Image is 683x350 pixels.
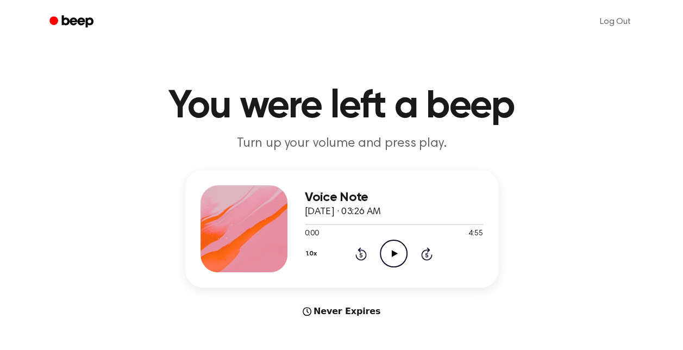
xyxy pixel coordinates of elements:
[42,11,103,33] a: Beep
[185,305,498,318] div: Never Expires
[305,190,483,205] h3: Voice Note
[133,135,550,153] p: Turn up your volume and press play.
[305,207,381,217] span: [DATE] · 03:26 AM
[64,87,620,126] h1: You were left a beep
[305,228,319,240] span: 0:00
[589,9,642,35] a: Log Out
[468,228,483,240] span: 4:55
[305,245,321,263] button: 1.0x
